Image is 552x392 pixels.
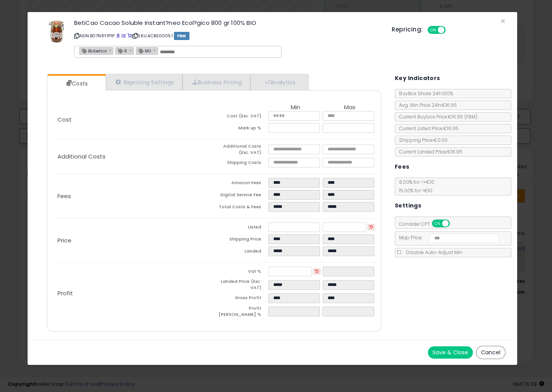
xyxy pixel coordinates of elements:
td: Landed [214,246,268,258]
span: ( FBM ) [464,113,477,120]
td: Shipping Costs [214,158,268,170]
span: MU [136,47,151,54]
th: Min [268,104,323,111]
a: Your listing only [127,33,132,39]
span: 8.00 % for <= €10 [395,179,434,194]
span: Biobetica [80,47,107,54]
span: 15.00 % for > €10 [395,187,432,194]
button: Cancel [476,346,505,359]
span: Map Price: [395,234,499,241]
span: Current Buybox Price: [395,113,477,120]
h5: Repricing: [392,26,423,33]
td: Amazon Fees [214,178,268,190]
p: Fees [51,193,214,199]
p: ASIN: B07N8Y1P1P | SKU: ACBE00051 [74,30,380,42]
span: × [500,16,505,27]
td: Landed Price (Exc. VAT) [214,279,268,293]
td: Total Costs & Fees [214,202,268,214]
span: ON [432,220,442,227]
a: × [153,47,158,54]
td: Mark up % [214,123,268,135]
td: Shipping Price [214,234,268,246]
h5: Fees [395,162,410,172]
span: FBM [174,32,189,40]
a: Analytics [250,74,308,90]
span: ON [428,27,438,33]
span: BuyBox Share 24h: 100% [395,90,453,97]
td: Profit [PERSON_NAME] % [214,305,268,320]
span: €16.95 [448,113,477,120]
h5: Key Indicators [395,73,440,83]
a: Business Pricing [182,74,250,90]
img: 51nmSJKr2PL._SL60_.jpg [45,20,68,43]
span: R [116,47,127,54]
h5: Settings [395,201,421,211]
td: Additional Costs (Exc. VAT) [214,143,268,158]
span: OFF [448,220,461,227]
p: Additional Costs [51,153,214,160]
span: Consider CPT: [395,221,460,227]
a: BuyBox page [116,33,120,39]
button: Save & Close [428,346,473,359]
a: Repricing Settings [106,74,182,90]
td: Listed [214,222,268,234]
p: Cost [51,117,214,123]
span: Current Listed Price: €16.95 [395,125,458,132]
a: Costs [47,76,105,91]
p: Profit [51,290,214,296]
span: Avg. Win Price 24h: €16.95 [395,102,457,108]
span: Disable Auto-Adjust Min [402,249,462,256]
td: Cost (Exc. VAT) [214,111,268,123]
td: Gross Profit [214,293,268,305]
span: Shipping Price: €0.00 [395,137,448,143]
a: × [109,47,113,54]
p: Price [51,237,214,244]
a: All offer listings [122,33,126,39]
th: Max [323,104,377,111]
td: Vat % [214,267,268,279]
span: OFF [444,27,457,33]
span: Current Landed Price: €16.95 [395,148,462,155]
td: Digital Service Fee [214,190,268,202]
a: × [129,47,134,54]
h3: BetiCao Cacao Soluble Instant?neo Ecol?gico 800 gr 100% BIO [74,20,380,26]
